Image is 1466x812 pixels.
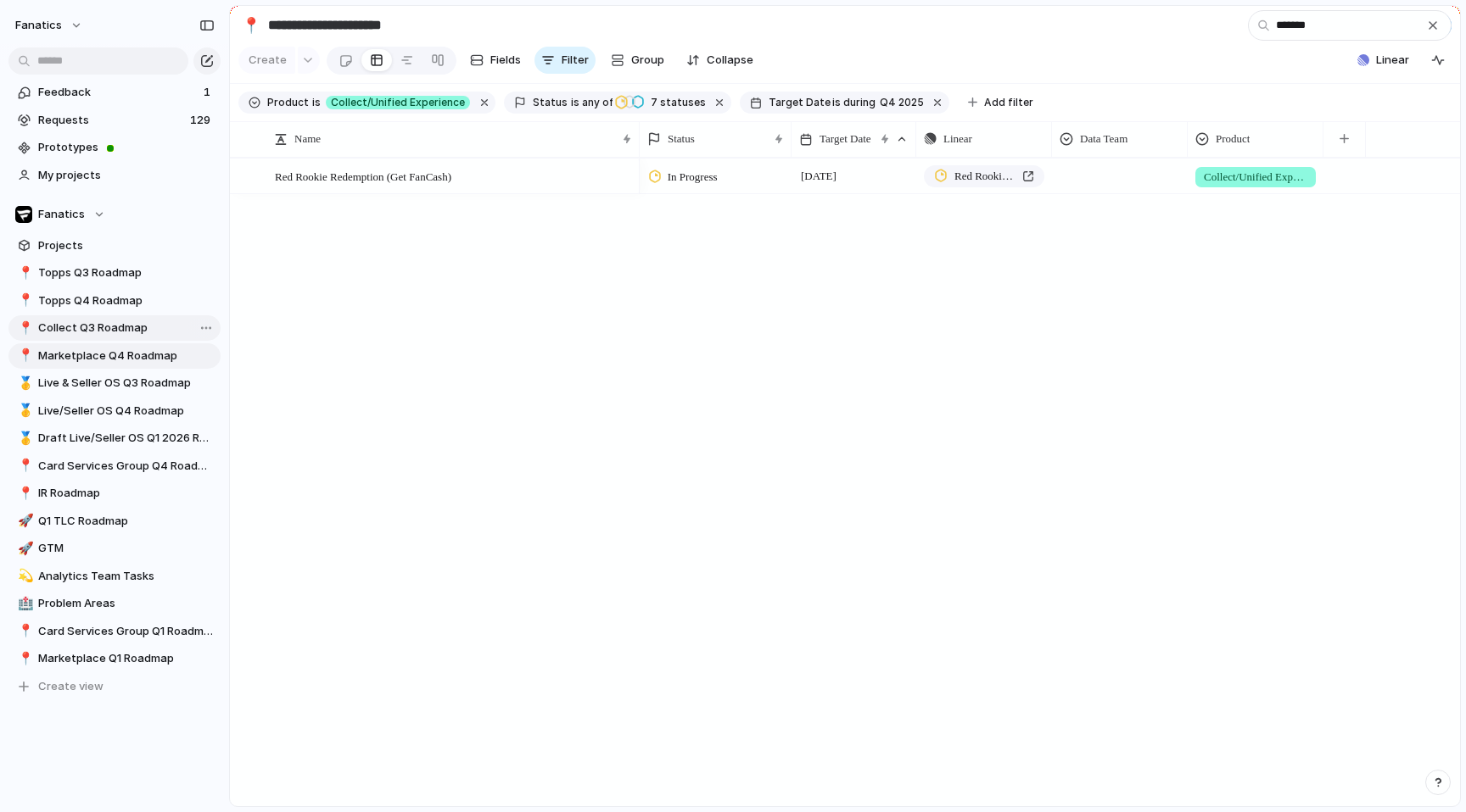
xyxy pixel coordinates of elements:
[8,202,221,227] button: Fanatics
[18,456,30,476] div: 📍
[8,370,221,396] a: 🥇Live & Seller OS Q3 Roadmap
[38,264,215,281] span: Topps Q3 Roadmap
[831,93,878,112] button: isduring
[38,206,85,223] span: Fanatics
[984,95,1033,110] span: Add filter
[8,315,221,341] a: 📍Collect Q3 Roadmap
[646,96,660,108] span: 7
[18,511,30,531] div: 🚀
[668,169,718,186] span: In Progress
[18,429,30,448] div: 🥇
[18,291,30,310] div: 📍
[38,292,215,309] span: Topps Q4 Roadmap
[38,568,215,585] span: Analytics Team Tasks
[38,237,215,254] span: Projects
[18,484,30,503] div: 📍
[267,95,309,110] span: Product
[38,430,215,447] span: Draft Live/Seller OS Q1 2026 Roadmap
[668,131,695,147] span: Status
[602,47,673,74] button: Group
[38,84,199,101] span: Feedback
[331,95,465,110] span: Collect/Unified Experience
[15,540,32,557] button: 🚀
[490,52,521,69] span: Fields
[8,481,221,506] div: 📍IR Roadmap
[15,485,32,502] button: 📍
[1376,52,1409,69] span: Linear
[8,674,221,699] button: Create view
[8,564,221,589] a: 💫Analytics Team Tasks
[8,536,221,561] a: 🚀GTM
[8,80,221,105] a: Feedback1
[571,95,579,110] span: is
[15,650,32,667] button: 📍
[190,112,214,129] span: 129
[579,95,613,110] span: any of
[312,95,321,110] span: is
[707,52,753,69] span: Collapse
[8,453,221,479] a: 📍Card Services Group Q4 Roadmap
[880,95,924,110] span: Q4 2025
[38,348,215,364] span: Marketplace Q4 Roadmap
[15,264,32,281] button: 📍
[646,95,706,110] span: statuses
[8,509,221,534] a: 🚀Q1 TLC Roadmap
[294,131,321,147] span: Name
[38,167,215,184] span: My projects
[8,425,221,451] a: 🥇Draft Live/Seller OS Q1 2026 Roadmap
[8,135,221,160] a: Prototypes
[18,374,30,393] div: 🥇
[242,14,260,36] div: 📍
[8,646,221,671] div: 📍Marketplace Q1 Roadmap
[38,458,215,475] span: Card Services Group Q4 Roadmap
[15,403,32,420] button: 🥇
[943,131,972,147] span: Linear
[38,650,215,667] span: Marketplace Q1 Roadmap
[309,93,324,112] button: is
[15,375,32,392] button: 🥇
[15,17,62,34] span: fanatics
[38,403,215,420] span: Live/Seller OS Q4 Roadmap
[924,165,1044,187] a: Red Rookie Redemption (Get FanCash)
[18,566,30,586] div: 💫
[38,595,215,612] span: Problem Areas
[322,93,473,112] button: Collect/Unified Experience
[1080,131,1127,147] span: Data Team
[8,398,221,424] a: 🥇Live/Seller OS Q4 Roadmap
[18,649,30,669] div: 📍
[832,95,841,110] span: is
[18,594,30,614] div: 🏥
[680,47,760,74] button: Collapse
[15,348,32,364] button: 📍
[38,112,185,129] span: Requests
[8,591,221,616] a: 🏥Problem Areas
[38,375,215,392] span: Live & Seller OS Q3 Roadmap
[15,320,32,336] button: 📍
[8,288,221,314] a: 📍Topps Q4 Roadmap
[18,319,30,338] div: 📍
[38,678,104,695] span: Create view
[8,12,92,39] button: fanatics
[18,346,30,365] div: 📍
[533,95,568,110] span: Status
[18,264,30,283] div: 📍
[8,163,221,188] a: My projects
[238,12,265,39] button: 📍
[8,343,221,369] a: 📍Marketplace Q4 Roadmap
[8,108,221,133] a: Requests129
[38,513,215,530] span: Q1 TLC Roadmap
[15,568,32,585] button: 💫
[38,623,215,640] span: Card Services Group Q1 Roadmap
[15,430,32,447] button: 🥇
[562,52,589,69] span: Filter
[534,47,596,74] button: Filter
